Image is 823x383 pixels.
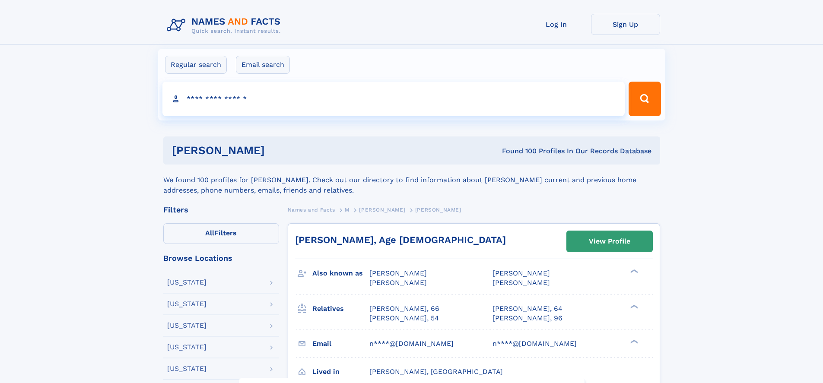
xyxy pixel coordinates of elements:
[345,207,350,213] span: M
[369,313,439,323] a: [PERSON_NAME], 54
[162,82,625,116] input: search input
[172,145,384,156] h1: [PERSON_NAME]
[167,322,207,329] div: [US_STATE]
[295,234,506,245] a: [PERSON_NAME], Age [DEMOGRAPHIC_DATA]
[312,364,369,379] h3: Lived in
[369,269,427,277] span: [PERSON_NAME]
[369,367,503,376] span: [PERSON_NAME], [GEOGRAPHIC_DATA]
[522,14,591,35] a: Log In
[163,165,660,196] div: We found 100 profiles for [PERSON_NAME]. Check out our directory to find information about [PERSO...
[628,304,639,309] div: ❯
[167,344,207,351] div: [US_STATE]
[167,365,207,372] div: [US_STATE]
[567,231,652,252] a: View Profile
[345,204,350,215] a: M
[383,146,651,156] div: Found 100 Profiles In Our Records Database
[163,223,279,244] label: Filters
[312,336,369,351] h3: Email
[236,56,290,74] label: Email search
[493,304,562,313] a: [PERSON_NAME], 64
[167,279,207,286] div: [US_STATE]
[591,14,660,35] a: Sign Up
[369,304,439,313] a: [PERSON_NAME], 66
[589,231,630,251] div: View Profile
[628,339,639,344] div: ❯
[165,56,227,74] label: Regular search
[628,269,639,274] div: ❯
[369,279,427,287] span: [PERSON_NAME]
[163,14,288,37] img: Logo Names and Facts
[312,301,369,316] h3: Relatives
[493,269,550,277] span: [PERSON_NAME]
[415,207,461,213] span: [PERSON_NAME]
[493,313,562,323] a: [PERSON_NAME], 96
[312,266,369,281] h3: Also known as
[629,82,661,116] button: Search Button
[288,204,335,215] a: Names and Facts
[167,301,207,307] div: [US_STATE]
[359,204,405,215] a: [PERSON_NAME]
[493,279,550,287] span: [PERSON_NAME]
[163,254,279,262] div: Browse Locations
[163,206,279,214] div: Filters
[359,207,405,213] span: [PERSON_NAME]
[205,229,214,237] span: All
